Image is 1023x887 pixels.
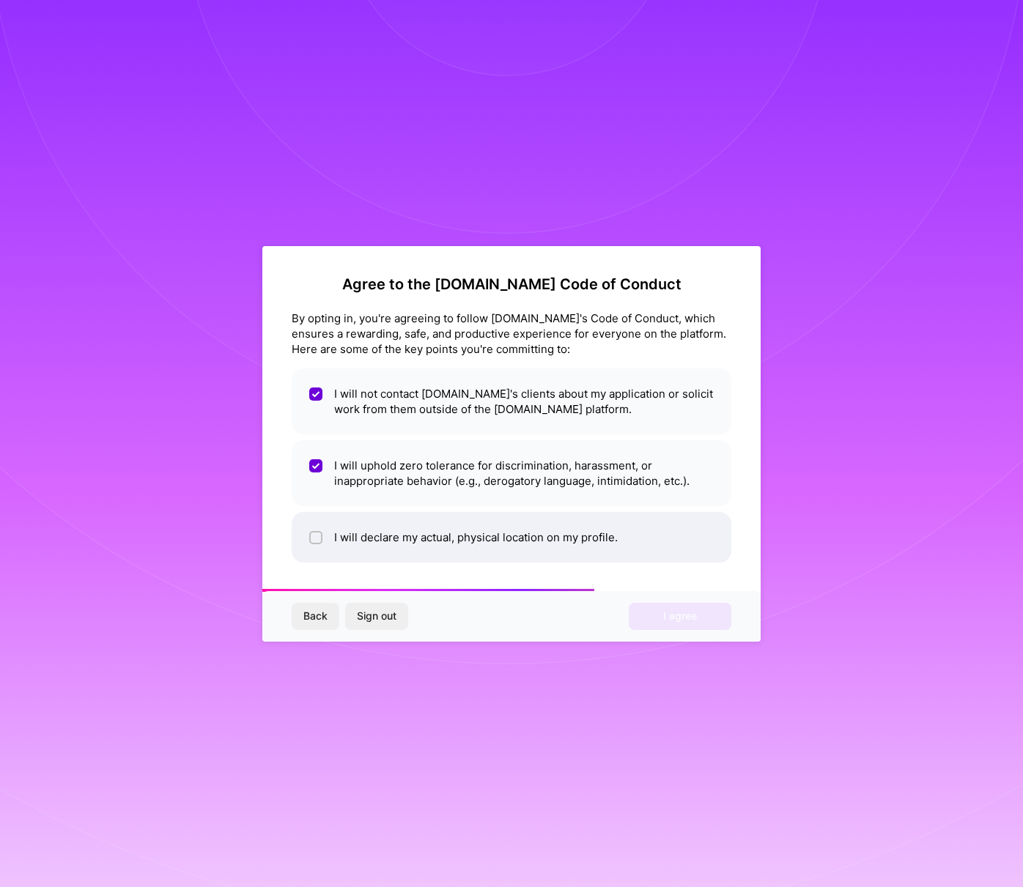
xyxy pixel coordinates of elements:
li: I will not contact [DOMAIN_NAME]'s clients about my application or solicit work from them outside... [292,368,731,434]
h2: Agree to the [DOMAIN_NAME] Code of Conduct [292,275,731,293]
li: I will uphold zero tolerance for discrimination, harassment, or inappropriate behavior (e.g., der... [292,440,731,506]
li: I will declare my actual, physical location on my profile. [292,512,731,563]
div: By opting in, you're agreeing to follow [DOMAIN_NAME]'s Code of Conduct, which ensures a rewardin... [292,311,731,357]
span: Sign out [357,609,396,623]
button: Sign out [345,603,408,629]
span: Back [303,609,328,623]
button: Back [292,603,339,629]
